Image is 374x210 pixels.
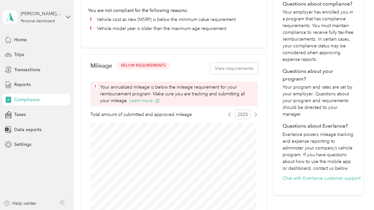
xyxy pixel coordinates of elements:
span: Data exports [14,126,42,133]
span: 2025 [235,110,250,119]
span: Total amount of submitted and approved mileage [90,111,192,118]
iframe: Everlance-gr Chat Button Frame [338,174,374,210]
span: Your annualized mileage is below the mileage requirement for your reimbursement program. Make sur... [100,84,256,104]
h4: Questions about Everlance? [283,122,354,130]
span: BELOW REQUIREMENTS [121,63,166,69]
h2: Mileage [90,62,112,69]
p: You are not compliant for the following reasons: [88,7,260,14]
li: Vehicle model year is older than the maximum age requirement [88,25,260,32]
div: Personal dashboard [21,19,55,23]
button: Learn more [129,97,160,104]
span: Settings [14,141,31,148]
div: [PERSON_NAME] [PERSON_NAME] [21,10,61,17]
li: Vehicle cost as new (MSRP) is below the minimum value requirement [88,16,260,23]
p: Your program and rates are set by your employer. Questions about your program and requirements sh... [283,84,354,118]
span: Home [14,36,27,43]
button: BELOW REQUIREMENTS [117,62,170,70]
p: Your employer has enrolled you in a program that has compliance requirements. You must maintain c... [283,9,354,63]
h4: Questions about your program? [283,67,354,83]
button: View requirements [210,63,258,74]
span: Compliance [14,96,40,103]
span: Trips [14,51,24,58]
button: Help center [4,200,36,207]
p: Everlance powers mileage tracking and expense reporting to administer your company’s vehicle prog... [283,131,354,172]
button: Chat with Everlance customer support [283,175,360,182]
span: Taxes [14,111,26,118]
span: Reports [14,81,31,88]
span: Transactions [14,66,40,73]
